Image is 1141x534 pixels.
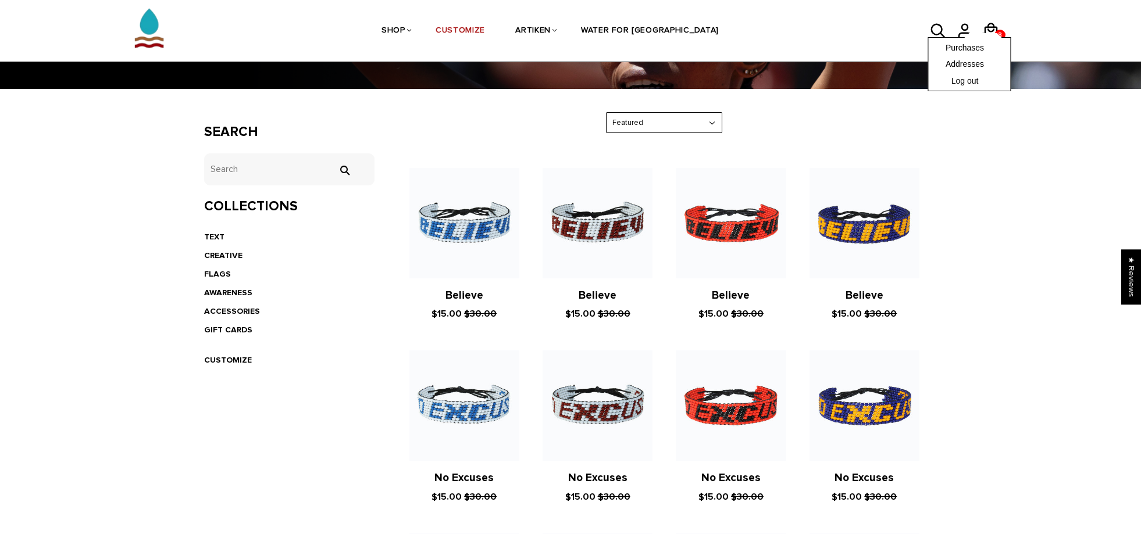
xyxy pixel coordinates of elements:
[598,308,630,320] s: $30.00
[846,289,883,302] a: Believe
[464,491,497,503] s: $30.00
[333,165,356,175] input: Search
[579,289,616,302] a: Believe
[204,355,252,365] a: CUSTOMIZE
[565,491,596,503] span: $15.00
[204,250,243,260] a: CREATIVE
[432,491,462,503] span: $15.00
[701,471,761,485] a: No Excuses
[731,491,764,503] s: $30.00
[568,471,627,485] a: No Excuses
[204,325,252,335] a: GIFT CARDS
[204,232,224,242] a: TEXT
[204,124,375,141] h3: Search
[946,58,993,69] a: Addresses
[832,491,862,503] span: $15.00
[204,153,375,185] input: Search
[381,1,405,62] a: SHOP
[445,289,483,302] a: Believe
[946,41,993,52] a: Purchases
[581,1,719,62] a: WATER FOR [GEOGRAPHIC_DATA]
[712,289,750,302] a: Believe
[698,308,729,320] span: $15.00
[204,269,231,279] a: FLAGS
[951,74,987,85] a: Log out
[1121,249,1141,304] div: Click to open Judge.me floating reviews tab
[731,308,764,320] s: $30.00
[565,308,596,320] span: $15.00
[835,471,894,485] a: No Excuses
[598,491,630,503] s: $30.00
[832,308,862,320] span: $15.00
[464,308,497,320] s: $30.00
[864,308,897,320] s: $30.00
[204,306,260,316] a: ACCESSORIES
[204,198,375,215] h3: Collections
[432,308,462,320] span: $15.00
[436,1,485,62] a: CUSTOMIZE
[698,491,729,503] span: $15.00
[204,288,252,298] a: AWARENESS
[434,471,494,485] a: No Excuses
[864,491,897,503] s: $30.00
[515,1,551,62] a: ARTIKEN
